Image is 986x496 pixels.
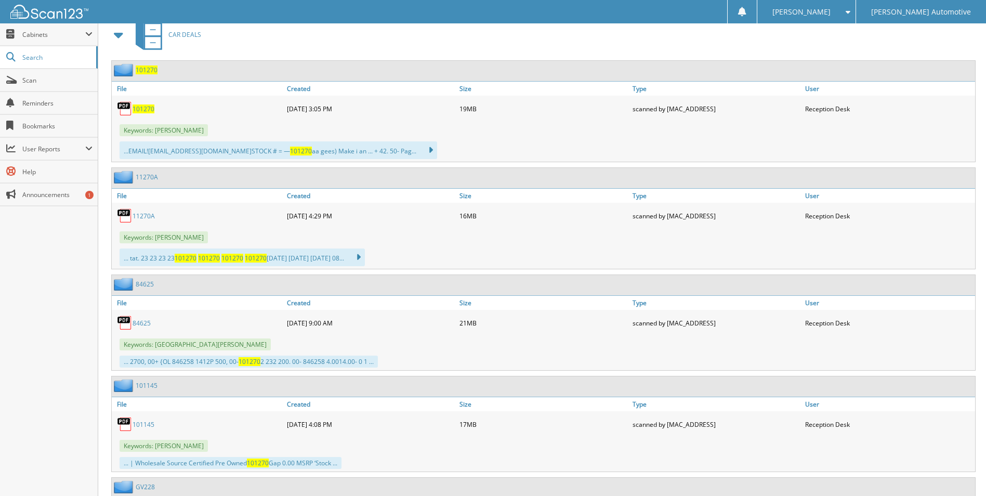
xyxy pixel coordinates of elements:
[168,30,201,39] span: CAR DEALS
[457,189,629,203] a: Size
[772,9,831,15] span: [PERSON_NAME]
[630,312,803,333] div: scanned by [MAC_ADDRESS]
[120,141,437,159] div: ...EMAIL ![EMAIL_ADDRESS][DOMAIN_NAME] STOCK # = — aa gees) Make i an ... + 42. 50- Pag...
[136,482,155,491] a: GV228
[114,480,136,493] img: folder2.png
[630,189,803,203] a: Type
[457,296,629,310] a: Size
[803,98,975,119] div: Reception Desk
[120,231,208,243] span: Keywords: [PERSON_NAME]
[112,397,284,411] a: File
[22,76,93,85] span: Scan
[803,414,975,435] div: Reception Desk
[245,254,267,263] span: 101270
[22,122,93,130] span: Bookmarks
[239,357,260,366] span: 101270
[120,124,208,136] span: Keywords: [PERSON_NAME]
[22,190,93,199] span: Announcements
[247,459,269,467] span: 101270
[112,189,284,203] a: File
[136,381,157,390] a: 101145
[803,296,975,310] a: User
[120,457,341,469] div: ... | Wholesale Source Certified Pre Owned Gap 0.00 MSRP ‘Stock ...
[284,98,457,119] div: [DATE] 3:05 PM
[290,147,312,155] span: 101270
[117,315,133,331] img: PDF.png
[22,145,85,153] span: User Reports
[803,312,975,333] div: Reception Desk
[114,278,136,291] img: folder2.png
[112,82,284,96] a: File
[85,191,94,199] div: 1
[133,319,151,328] a: 84625
[457,397,629,411] a: Size
[934,446,986,496] iframe: Chat Widget
[136,173,158,181] a: 11270A
[22,167,93,176] span: Help
[10,5,88,19] img: scan123-logo-white.svg
[133,212,155,220] a: 11270A
[630,414,803,435] div: scanned by [MAC_ADDRESS]
[112,296,284,310] a: File
[457,98,629,119] div: 19MB
[198,254,220,263] span: 101270
[114,379,136,392] img: folder2.png
[803,189,975,203] a: User
[120,356,378,368] div: ... 2700, 00+ {OL 846258 1412P 500, 00- 2 232 200. 00- 846258 4.0014.00- 0 1 ...
[22,30,85,39] span: Cabinets
[803,82,975,96] a: User
[114,63,136,76] img: folder2.png
[630,205,803,226] div: scanned by [MAC_ADDRESS]
[871,9,971,15] span: [PERSON_NAME] Automotive
[175,254,196,263] span: 101270
[284,189,457,203] a: Created
[630,98,803,119] div: scanned by [MAC_ADDRESS]
[457,312,629,333] div: 21MB
[630,397,803,411] a: Type
[457,414,629,435] div: 17MB
[22,99,93,108] span: Reminders
[284,312,457,333] div: [DATE] 9:00 AM
[133,105,154,113] a: 101270
[22,53,91,62] span: Search
[120,440,208,452] span: Keywords: [PERSON_NAME]
[284,82,457,96] a: Created
[136,66,157,74] a: 101270
[133,420,154,429] a: 101145
[117,101,133,116] img: PDF.png
[129,14,201,55] a: CAR DEALS
[120,249,365,266] div: ... tat. 23 23 23 23 [DATE] [DATE] [DATE] 08...
[120,338,271,350] span: Keywords: [GEOGRAPHIC_DATA][PERSON_NAME]
[284,205,457,226] div: [DATE] 4:29 PM
[136,280,154,289] a: 84625
[630,296,803,310] a: Type
[803,205,975,226] div: Reception Desk
[457,82,629,96] a: Size
[284,397,457,411] a: Created
[457,205,629,226] div: 16MB
[114,171,136,184] img: folder2.png
[221,254,243,263] span: 101270
[630,82,803,96] a: Type
[284,296,457,310] a: Created
[117,416,133,432] img: PDF.png
[803,397,975,411] a: User
[284,414,457,435] div: [DATE] 4:08 PM
[117,208,133,224] img: PDF.png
